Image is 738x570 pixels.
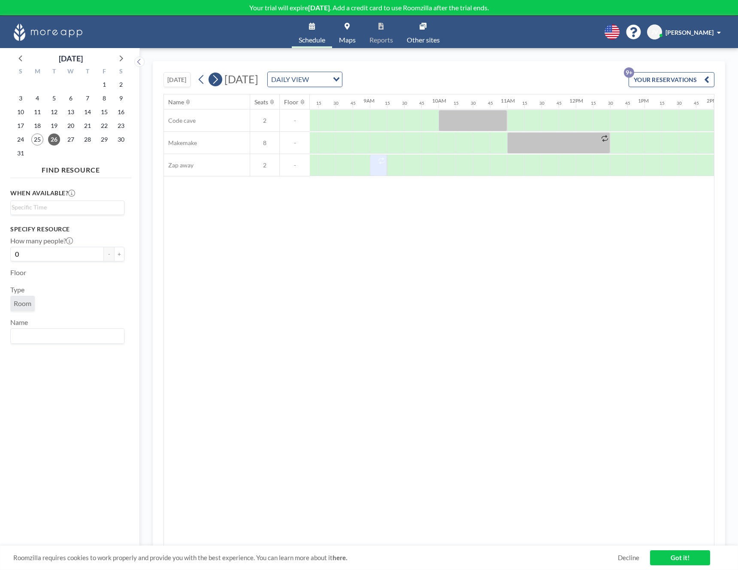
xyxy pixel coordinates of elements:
[48,133,60,146] span: Tuesday, August 26, 2025
[48,106,60,118] span: Tuesday, August 12, 2025
[292,16,332,48] a: Schedule
[280,161,310,169] span: -
[591,100,596,106] div: 15
[14,24,82,41] img: organization-logo
[65,133,77,146] span: Wednesday, August 27, 2025
[569,97,583,104] div: 12PM
[48,92,60,104] span: Tuesday, August 5, 2025
[454,100,459,106] div: 15
[332,16,363,48] a: Maps
[316,100,321,106] div: 15
[10,285,24,294] label: Type
[488,100,493,106] div: 45
[501,97,515,104] div: 11AM
[31,92,43,104] span: Monday, August 4, 2025
[280,117,310,124] span: -
[96,67,112,78] div: F
[10,162,131,174] h4: FIND RESOURCE
[115,133,127,146] span: Saturday, August 30, 2025
[114,247,124,261] button: +
[625,100,630,106] div: 45
[12,203,119,212] input: Search for option
[659,100,665,106] div: 15
[98,133,110,146] span: Friday, August 29, 2025
[31,106,43,118] span: Monday, August 11, 2025
[707,97,717,104] div: 2PM
[665,29,714,36] span: [PERSON_NAME]
[168,98,184,106] div: Name
[333,554,347,561] a: here.
[29,67,46,78] div: M
[369,36,393,43] span: Reports
[650,550,710,565] a: Got it!
[407,36,440,43] span: Other sites
[651,28,658,36] span: JV
[15,106,27,118] span: Sunday, August 10, 2025
[268,72,342,87] div: Search for option
[608,100,613,106] div: 30
[10,318,28,327] label: Name
[15,120,27,132] span: Sunday, August 17, 2025
[385,100,390,106] div: 15
[13,554,618,562] span: Roomzilla requires cookies to work properly and provide you with the best experience. You can lea...
[624,67,634,78] p: 9+
[471,100,476,106] div: 30
[11,201,124,214] div: Search for option
[115,106,127,118] span: Saturday, August 16, 2025
[115,92,127,104] span: Saturday, August 9, 2025
[250,161,279,169] span: 2
[46,67,63,78] div: T
[115,120,127,132] span: Saturday, August 23, 2025
[65,120,77,132] span: Wednesday, August 20, 2025
[339,36,356,43] span: Maps
[31,133,43,146] span: Monday, August 25, 2025
[164,117,196,124] span: Code cave
[677,100,682,106] div: 30
[312,74,328,85] input: Search for option
[82,120,94,132] span: Thursday, August 21, 2025
[333,100,339,106] div: 30
[15,92,27,104] span: Sunday, August 3, 2025
[308,3,330,12] b: [DATE]
[115,79,127,91] span: Saturday, August 2, 2025
[400,16,447,48] a: Other sites
[10,268,26,277] label: Floor
[48,120,60,132] span: Tuesday, August 19, 2025
[284,98,299,106] div: Floor
[59,52,83,64] div: [DATE]
[11,329,124,343] div: Search for option
[10,225,124,233] h3: Specify resource
[98,120,110,132] span: Friday, August 22, 2025
[10,236,73,245] label: How many people?
[164,139,197,147] span: Makemake
[351,100,356,106] div: 45
[12,330,119,342] input: Search for option
[104,247,114,261] button: -
[250,117,279,124] span: 2
[163,72,191,87] button: [DATE]
[82,92,94,104] span: Thursday, August 7, 2025
[402,100,407,106] div: 30
[79,67,96,78] div: T
[31,120,43,132] span: Monday, August 18, 2025
[363,97,375,104] div: 9AM
[98,106,110,118] span: Friday, August 15, 2025
[112,67,129,78] div: S
[557,100,562,106] div: 45
[280,139,310,147] span: -
[15,133,27,146] span: Sunday, August 24, 2025
[98,92,110,104] span: Friday, August 8, 2025
[250,139,279,147] span: 8
[539,100,544,106] div: 30
[15,147,27,159] span: Sunday, August 31, 2025
[98,79,110,91] span: Friday, August 1, 2025
[629,72,714,87] button: YOUR RESERVATIONS9+
[63,67,79,78] div: W
[363,16,400,48] a: Reports
[694,100,699,106] div: 45
[638,97,649,104] div: 1PM
[269,74,311,85] span: DAILY VIEW
[254,98,268,106] div: Seats
[164,161,194,169] span: Zap away
[419,100,424,106] div: 45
